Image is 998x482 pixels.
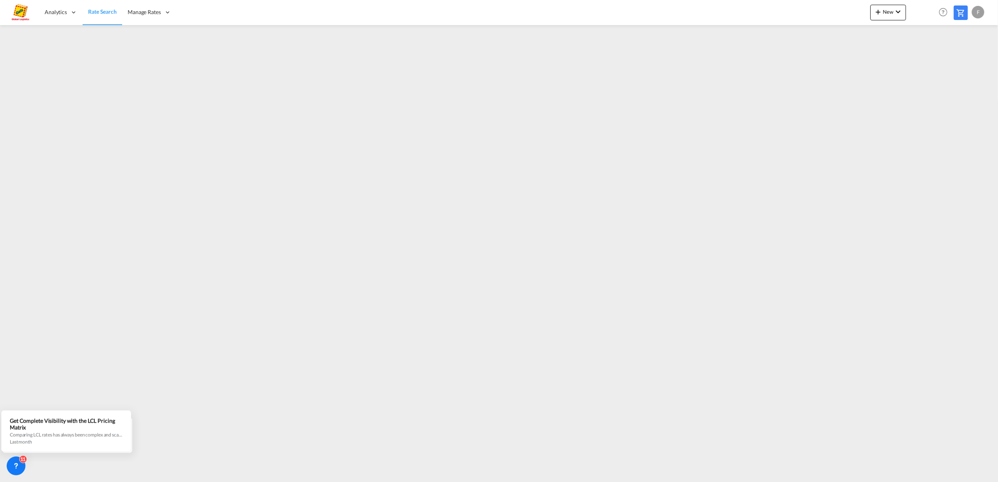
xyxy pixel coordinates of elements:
[873,9,903,15] span: New
[870,5,906,20] button: icon-plus 400-fgNewicon-chevron-down
[972,6,984,18] div: F
[937,5,950,19] span: Help
[873,7,883,16] md-icon: icon-plus 400-fg
[937,5,954,20] div: Help
[893,7,903,16] md-icon: icon-chevron-down
[12,4,29,21] img: a2a4a140666c11eeab5485e577415959.png
[88,8,117,15] span: Rate Search
[45,8,67,16] span: Analytics
[128,8,161,16] span: Manage Rates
